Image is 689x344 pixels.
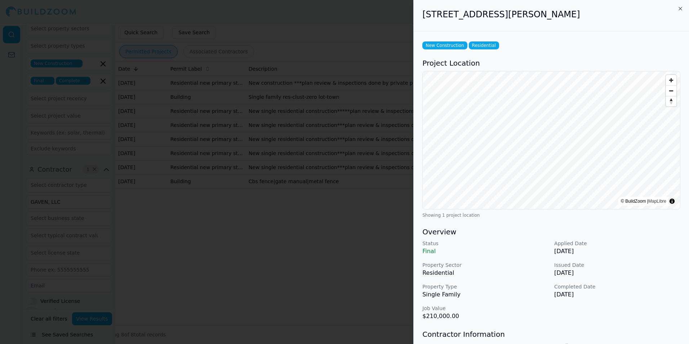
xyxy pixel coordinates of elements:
p: Status [422,240,548,247]
button: Zoom out [666,85,676,96]
span: New Construction [422,41,467,49]
h2: [STREET_ADDRESS][PERSON_NAME] [422,9,680,20]
p: Property Type [422,283,548,290]
h3: Contractor Information [422,329,680,339]
h3: Project Location [422,58,680,68]
p: Job Value [422,305,548,312]
p: Issued Date [554,261,680,269]
summary: Toggle attribution [668,197,676,206]
p: Property Sector [422,261,548,269]
h3: Overview [422,227,680,237]
p: Completed Date [554,283,680,290]
p: Residential [422,269,548,277]
a: MapLibre [648,199,666,204]
canvas: Map [423,71,680,209]
p: [DATE] [554,269,680,277]
button: Zoom in [666,75,676,85]
p: Final [422,247,548,256]
p: $210,000.00 [422,312,548,321]
p: Single Family [422,290,548,299]
p: [DATE] [554,247,680,256]
div: © BuildZoom | [621,198,666,205]
button: Reset bearing to north [666,96,676,106]
div: Showing 1 project location [422,212,680,218]
p: [DATE] [554,290,680,299]
p: Applied Date [554,240,680,247]
span: Residential [469,41,499,49]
